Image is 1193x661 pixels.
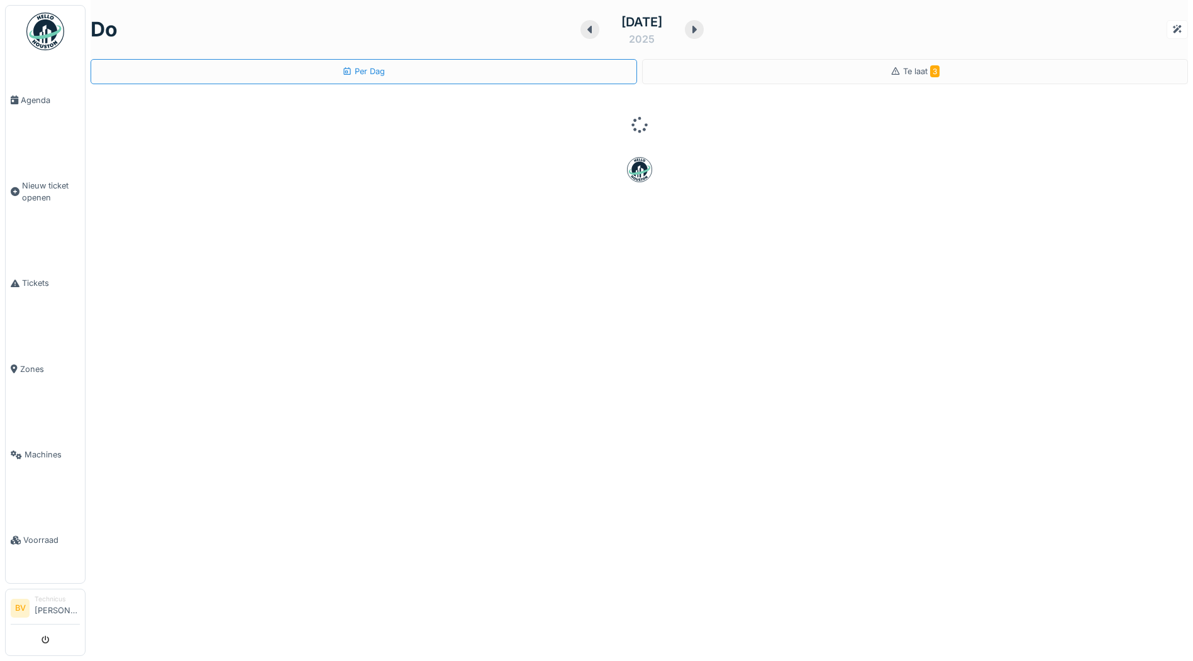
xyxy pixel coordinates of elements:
[6,412,85,498] a: Machines
[6,498,85,583] a: Voorraad
[23,534,80,546] span: Voorraad
[930,65,940,77] span: 3
[342,65,385,77] div: Per Dag
[6,326,85,412] a: Zones
[26,13,64,50] img: Badge_color-CXgf-gQk.svg
[6,241,85,326] a: Tickets
[22,277,80,289] span: Tickets
[6,57,85,143] a: Agenda
[21,94,80,106] span: Agenda
[629,31,655,46] div: 2025
[20,363,80,375] span: Zones
[627,157,652,182] img: badge-BVDL4wpA.svg
[35,594,80,604] div: Technicus
[91,18,118,41] h1: do
[6,143,85,241] a: Nieuw ticket openen
[11,599,30,618] li: BV
[903,67,940,76] span: Te laat
[25,449,80,461] span: Machines
[22,180,80,204] span: Nieuw ticket openen
[35,594,80,621] li: [PERSON_NAME]
[11,594,80,625] a: BV Technicus[PERSON_NAME]
[621,13,662,31] div: [DATE]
